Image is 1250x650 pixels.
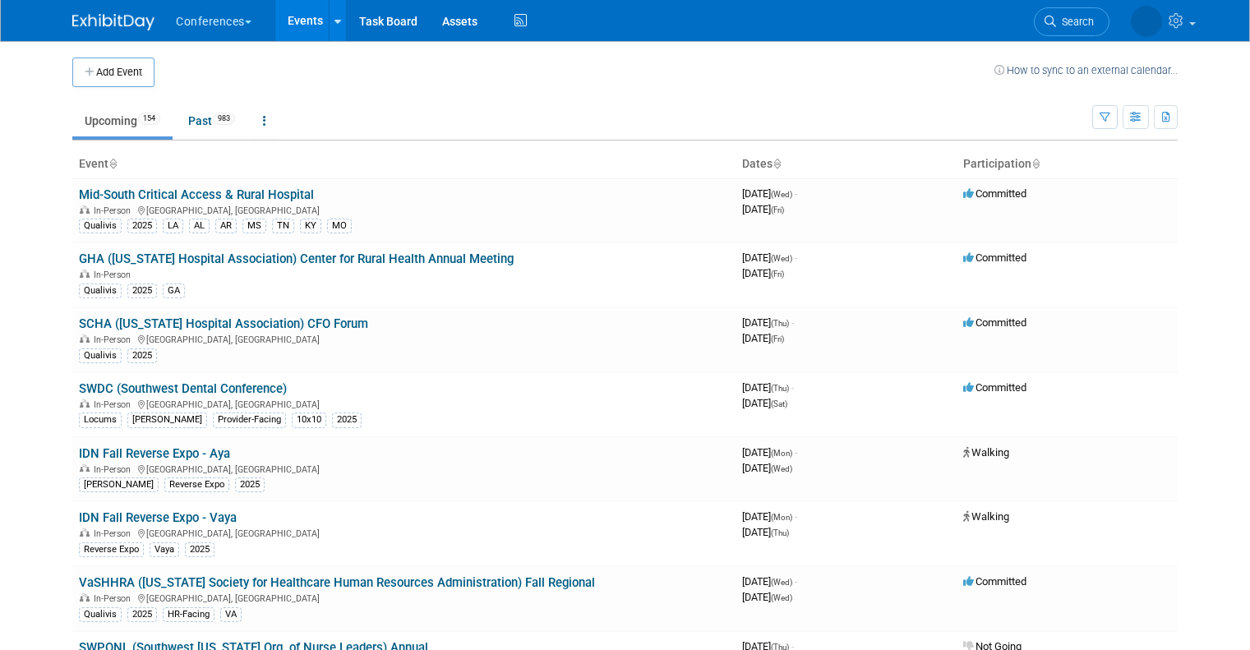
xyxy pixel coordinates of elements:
[213,113,235,125] span: 983
[742,526,789,538] span: [DATE]
[272,219,294,233] div: TN
[79,251,514,266] a: GHA ([US_STATE] Hospital Association) Center for Rural Health Annual Meeting
[80,270,90,278] img: In-Person Event
[795,251,797,264] span: -
[79,591,729,604] div: [GEOGRAPHIC_DATA], [GEOGRAPHIC_DATA]
[79,477,159,492] div: [PERSON_NAME]
[185,542,214,557] div: 2025
[795,575,797,588] span: -
[94,205,136,216] span: In-Person
[795,187,797,200] span: -
[94,399,136,410] span: In-Person
[94,464,136,475] span: In-Person
[72,14,155,30] img: ExhibitDay
[163,607,214,622] div: HR-Facing
[795,446,797,459] span: -
[771,399,787,408] span: (Sat)
[1056,16,1094,28] span: Search
[771,513,792,522] span: (Mon)
[163,284,185,298] div: GA
[79,510,237,525] a: IDN Fall Reverse Expo - Vaya
[79,348,122,363] div: Qualivis
[127,413,207,427] div: [PERSON_NAME]
[79,219,122,233] div: Qualivis
[742,591,792,603] span: [DATE]
[79,187,314,202] a: Mid-South Critical Access & Rural Hospital
[79,203,729,216] div: [GEOGRAPHIC_DATA], [GEOGRAPHIC_DATA]
[773,157,781,170] a: Sort by Start Date
[771,254,792,263] span: (Wed)
[79,284,122,298] div: Qualivis
[1034,7,1109,36] a: Search
[963,446,1009,459] span: Walking
[80,205,90,214] img: In-Person Event
[79,575,595,590] a: VaSHHRA ([US_STATE] Society for Healthcare Human Resources Administration) Fall Regional
[791,381,794,394] span: -
[332,413,362,427] div: 2025
[80,399,90,408] img: In-Person Event
[742,332,784,344] span: [DATE]
[994,64,1178,76] a: How to sync to an external calendar...
[80,464,90,473] img: In-Person Event
[742,203,784,215] span: [DATE]
[80,334,90,343] img: In-Person Event
[771,528,789,537] span: (Thu)
[176,105,247,136] a: Past983
[742,575,797,588] span: [DATE]
[72,105,173,136] a: Upcoming154
[79,316,368,331] a: SCHA ([US_STATE] Hospital Association) CFO Forum
[963,381,1026,394] span: Committed
[108,157,117,170] a: Sort by Event Name
[742,187,797,200] span: [DATE]
[771,334,784,343] span: (Fri)
[79,462,729,475] div: [GEOGRAPHIC_DATA], [GEOGRAPHIC_DATA]
[94,334,136,345] span: In-Person
[963,510,1009,523] span: Walking
[242,219,266,233] div: MS
[189,219,210,233] div: AL
[79,413,122,427] div: Locums
[771,449,792,458] span: (Mon)
[163,219,183,233] div: LA
[742,316,794,329] span: [DATE]
[72,58,155,87] button: Add Event
[94,528,136,539] span: In-Person
[742,251,797,264] span: [DATE]
[742,510,797,523] span: [DATE]
[94,593,136,604] span: In-Person
[94,270,136,280] span: In-Person
[742,462,792,474] span: [DATE]
[771,319,789,328] span: (Thu)
[79,542,144,557] div: Reverse Expo
[795,510,797,523] span: -
[771,464,792,473] span: (Wed)
[1031,157,1040,170] a: Sort by Participation Type
[771,205,784,214] span: (Fri)
[771,593,792,602] span: (Wed)
[213,413,286,427] div: Provider-Facing
[150,542,179,557] div: Vaya
[963,575,1026,588] span: Committed
[771,384,789,393] span: (Thu)
[127,284,157,298] div: 2025
[72,150,736,178] th: Event
[164,477,229,492] div: Reverse Expo
[1131,6,1162,37] img: Stephanie Donley
[742,446,797,459] span: [DATE]
[742,267,784,279] span: [DATE]
[79,607,122,622] div: Qualivis
[771,190,792,199] span: (Wed)
[127,219,157,233] div: 2025
[79,446,230,461] a: IDN Fall Reverse Expo - Aya
[127,607,157,622] div: 2025
[127,348,157,363] div: 2025
[79,381,287,396] a: SWDC (Southwest Dental Conference)
[80,528,90,537] img: In-Person Event
[80,593,90,602] img: In-Person Event
[963,316,1026,329] span: Committed
[791,316,794,329] span: -
[220,607,242,622] div: VA
[215,219,237,233] div: AR
[300,219,321,233] div: KY
[327,219,352,233] div: MO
